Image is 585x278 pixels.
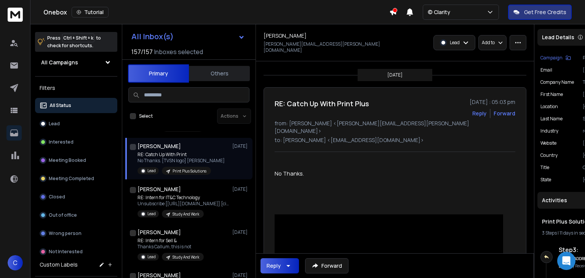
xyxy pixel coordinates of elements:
p: Last Name [540,116,563,122]
button: Meeting Completed [35,171,117,186]
h1: All Inbox(s) [131,33,174,40]
div: Reply [267,262,281,270]
p: Email [540,67,552,73]
h1: [PERSON_NAME] [137,185,181,193]
p: title [540,165,549,171]
p: [DATE] [232,229,249,235]
p: State [540,177,551,183]
h1: All Campaigns [41,59,78,66]
button: Tutorial [72,7,109,18]
button: All Status [35,98,117,113]
button: C [8,255,23,270]
p: Interested [49,139,74,145]
button: Interested [35,134,117,150]
p: Lead [49,121,60,127]
p: Lead [450,40,460,46]
p: Lead [147,168,156,174]
p: [PERSON_NAME][EMAIL_ADDRESS][PERSON_NAME][DOMAIN_NAME] [264,41,393,53]
p: Print Plus Solutions [173,168,206,174]
button: Meeting Booked [35,153,117,168]
p: Study And Work [173,211,199,217]
button: Reply [261,258,299,273]
p: RE: Intern for IT&C Technology [137,195,229,201]
p: Meeting Booked [49,157,86,163]
button: Closed [35,189,117,205]
p: Lead Details [542,34,574,41]
p: © Clarity [428,8,453,16]
button: Lead [35,116,117,131]
button: All Campaigns [35,55,117,70]
button: Campaign [540,55,571,61]
h3: Filters [35,83,117,93]
p: Campaign [540,55,563,61]
h3: Custom Labels [40,261,78,268]
p: Study And Work [173,254,199,260]
button: Wrong person [35,226,117,241]
p: website [540,140,556,146]
p: from: [PERSON_NAME] <[PERSON_NAME][EMAIL_ADDRESS][PERSON_NAME][DOMAIN_NAME]> [275,120,515,135]
h1: [PERSON_NAME] [264,32,307,40]
p: industry [540,128,558,134]
p: Meeting Completed [49,176,94,182]
h1: [PERSON_NAME] [137,142,181,150]
p: Lead [147,211,156,217]
button: Primary [128,64,189,83]
p: RE: Catch Up With Print [137,152,225,158]
p: RE: Intern for Sell & [137,238,204,244]
button: Not Interested [35,244,117,259]
span: 3 Steps [542,230,557,236]
p: Country [540,152,558,158]
h3: Inboxes selected [154,47,203,56]
p: [DATE] : 05:03 pm [470,98,515,106]
p: Unsubscribe [[URL][DOMAIN_NAME]] [cid:d300d42c-5624-4748-9f30-844410d80a43.jpg] [PERSON_NAME] Hea... [137,201,229,207]
p: Lead [147,254,156,260]
button: Get Free Credits [508,5,572,20]
h1: RE: Catch Up With Print Plus [275,98,369,109]
p: to: [PERSON_NAME] <[EMAIL_ADDRESS][DOMAIN_NAME]> [275,136,515,144]
p: Add to [482,40,495,46]
p: No Thanks. [TVSN logo] [PERSON_NAME] [137,158,225,164]
p: Not Interested [49,249,83,255]
button: Forward [305,258,348,273]
p: [DATE] [387,72,403,78]
p: Press to check for shortcuts. [47,34,101,50]
p: Thanks Callum, this is not [137,244,204,250]
p: First Name [540,91,563,97]
p: Get Free Credits [524,8,566,16]
div: Open Intercom Messenger [557,252,575,270]
div: Forward [494,110,515,117]
button: Reply [472,110,487,117]
p: Company Name [540,79,574,85]
span: Ctrl + Shift + k [62,34,94,42]
p: All Status [50,102,71,109]
span: 157 / 157 [131,47,153,56]
p: Wrong person [49,230,82,236]
h1: [PERSON_NAME] [137,228,181,236]
p: location [540,104,558,110]
p: [DATE] [232,143,249,149]
p: [DATE] [232,186,249,192]
button: Out of office [35,208,117,223]
div: Onebox [43,7,389,18]
span: No Thanks. [275,169,304,177]
label: Select [139,113,153,119]
p: Closed [49,194,65,200]
p: Out of office [49,212,77,218]
button: All Inbox(s) [125,29,251,44]
button: Others [189,65,250,82]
